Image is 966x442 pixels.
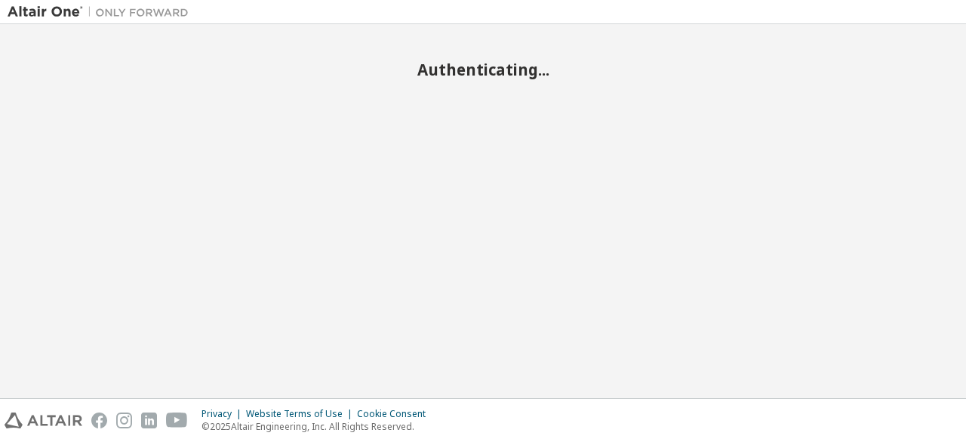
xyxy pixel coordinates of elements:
[202,420,435,433] p: © 2025 Altair Engineering, Inc. All Rights Reserved.
[202,408,246,420] div: Privacy
[91,413,107,428] img: facebook.svg
[116,413,132,428] img: instagram.svg
[8,5,196,20] img: Altair One
[166,413,188,428] img: youtube.svg
[357,408,435,420] div: Cookie Consent
[246,408,357,420] div: Website Terms of Use
[8,60,958,79] h2: Authenticating...
[5,413,82,428] img: altair_logo.svg
[141,413,157,428] img: linkedin.svg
